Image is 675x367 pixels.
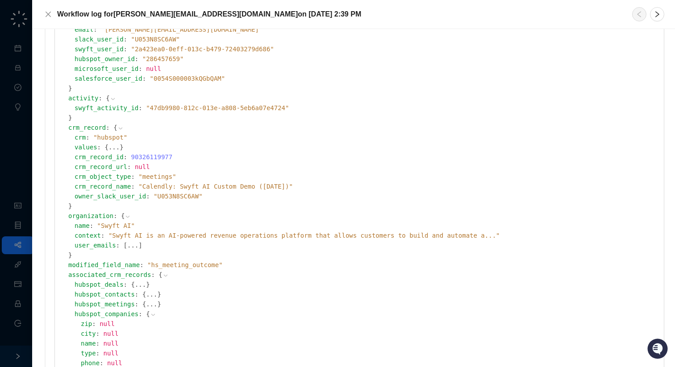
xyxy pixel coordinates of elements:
span: zip [81,320,92,327]
span: name [81,340,96,347]
div: : [68,93,657,123]
span: } [120,144,123,151]
span: { [113,124,117,131]
div: : [75,231,657,240]
span: salesforce_user_id [75,75,142,82]
div: : [75,103,657,113]
div: : [75,34,657,44]
span: values [75,144,97,151]
div: Start new chat [30,81,146,90]
span: crm [75,134,86,141]
span: hubspot_owner_id [75,55,135,62]
div: : [68,15,657,93]
h2: How can we help? [9,50,162,64]
div: : [75,132,657,142]
span: " U053N8SC6AW " [131,36,180,43]
button: ... [108,142,120,152]
span: " Swyft AI " [97,222,135,229]
span: user_emails [75,242,116,249]
span: crm_record_id [75,153,124,161]
span: city [81,330,96,337]
span: activity [68,95,98,102]
span: " 0054S000003kQGbQAM " [150,75,225,82]
iframe: Open customer support [646,338,671,362]
div: : [75,74,657,83]
span: " [PERSON_NAME][EMAIL_ADDRESS][DOMAIN_NAME] " [101,26,262,33]
p: Welcome 👋 [9,36,162,50]
span: slack_user_id [75,36,124,43]
span: null [146,65,161,72]
div: : [75,54,657,64]
span: crm_record_url [75,163,127,170]
div: : [75,240,657,250]
span: organization [68,212,113,219]
button: ... [146,299,157,309]
span: right [654,11,661,18]
span: null [104,330,119,337]
span: " U053N8SC6AW " [154,193,203,200]
span: { [142,301,146,308]
img: 5124521997842_fc6d7dfcefe973c2e489_88.png [9,81,25,97]
a: Powered byPylon [63,146,108,153]
div: : [75,181,657,191]
span: " hubspot " [93,134,127,141]
a: 📚Docs [5,121,37,137]
div: : [81,319,657,329]
span: " 47db9980-812c-013e-a808-5eb6a07e4724 " [146,104,289,111]
span: null [107,359,122,367]
div: : [81,348,657,358]
span: " 286457659 " [142,55,184,62]
div: : [75,142,657,152]
span: } [68,252,72,259]
div: : [68,211,657,260]
span: 90326119977 [131,153,172,161]
span: type [81,350,96,357]
span: { [142,291,146,298]
button: ... [127,240,138,250]
span: owner_slack_user_id [75,193,146,200]
div: : [75,191,657,201]
span: null [100,320,115,327]
div: : [75,280,657,289]
div: : [68,260,657,270]
span: associated_crm_records [68,271,151,278]
span: microsoft_user_id [75,65,138,72]
span: { [158,271,162,278]
span: close [45,11,52,18]
span: { [106,95,109,102]
span: } [68,85,72,92]
button: ... [146,289,157,299]
div: : [68,123,657,211]
span: null [104,340,119,347]
span: [ [124,242,127,249]
span: swyft_activity_id [75,104,138,111]
div: : [81,329,657,338]
span: hubspot_contacts [75,291,135,298]
span: email [75,26,93,33]
div: 📶 [40,126,47,133]
div: : [75,289,657,299]
div: : [75,44,657,54]
span: " hs_meeting_outcome " [147,261,223,268]
span: crm_record [68,124,106,131]
span: swyft_user_id [75,45,124,53]
span: Docs [18,125,33,134]
span: " 2a423ea0-0eff-013c-b479-72403279d686 " [131,45,274,53]
span: Status [49,125,69,134]
span: modified_field_name [68,261,140,268]
span: } [157,291,161,298]
button: Start new chat [152,83,162,94]
img: Swyft AI [9,9,27,27]
span: { [146,310,150,318]
span: Pylon [89,147,108,153]
span: { [104,144,108,151]
a: 📶Status [37,121,72,137]
span: } [157,301,161,308]
div: : [75,299,657,309]
span: " Swyft AI is an AI-powered revenue operations platform that allows customers to build and automa... [108,232,500,239]
div: : [75,25,657,34]
div: : [75,162,657,172]
span: } [68,202,72,210]
span: crm_record_name [75,183,131,190]
span: hubspot_deals [75,281,124,288]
